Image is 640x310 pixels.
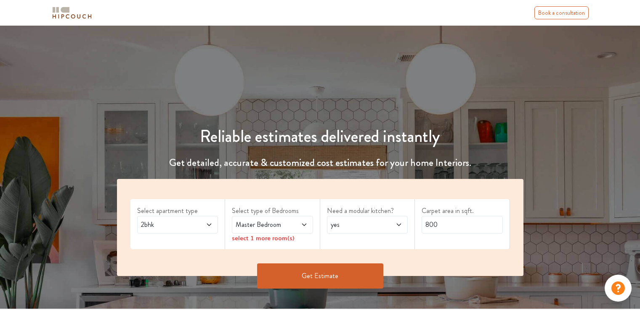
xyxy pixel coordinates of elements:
[257,263,383,289] button: Get Estimate
[137,206,218,216] label: Select apartment type
[232,206,313,216] label: Select type of Bedrooms
[327,206,408,216] label: Need a modular kitchen?
[51,5,93,20] img: logo-horizontal.svg
[422,216,503,234] input: Enter area sqft
[112,126,528,147] h1: Reliable estimates delivered instantly
[422,206,503,216] label: Carpet area in sqft.
[232,234,313,242] div: select 1 more room(s)
[112,157,528,169] h4: Get detailed, accurate & customized cost estimates for your home Interiors.
[139,220,194,230] span: 2bhk
[534,6,589,19] div: Book a consultation
[329,220,384,230] span: yes
[234,220,289,230] span: Master Bedroom
[51,3,93,22] span: logo-horizontal.svg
